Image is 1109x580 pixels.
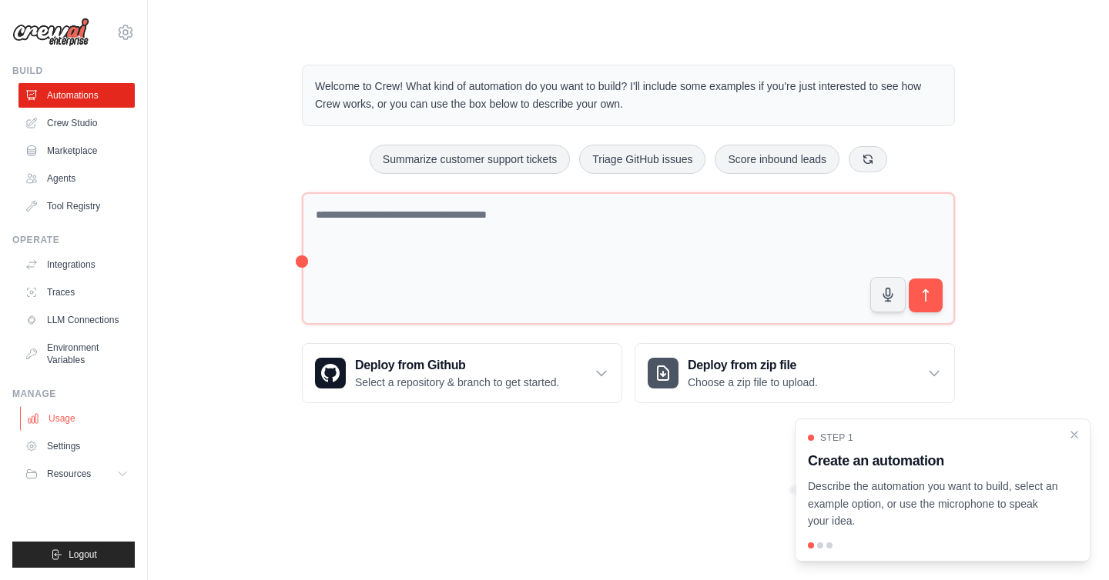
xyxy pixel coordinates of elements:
span: Logout [69,548,97,561]
button: Close walkthrough [1068,428,1081,441]
a: Settings [18,434,135,458]
p: Choose a zip file to upload. [688,375,818,390]
a: Crew Studio [18,111,135,135]
h3: Create an automation [808,450,1059,472]
h3: Deploy from Github [355,356,559,375]
a: Tool Registry [18,194,135,218]
a: Automations [18,83,135,108]
button: Resources [18,462,135,486]
a: Environment Variables [18,335,135,372]
a: Marketplace [18,138,135,163]
a: LLM Connections [18,308,135,332]
a: Usage [20,406,136,431]
h3: Deploy from zip file [688,356,818,375]
a: Agents [18,166,135,191]
div: Build [12,65,135,77]
button: Triage GitHub issues [579,145,705,174]
p: Describe the automation you want to build, select an example option, or use the microphone to spe... [808,478,1059,530]
p: Welcome to Crew! What kind of automation do you want to build? I'll include some examples if you'... [315,78,942,113]
a: Traces [18,280,135,305]
span: Resources [47,468,91,480]
iframe: Chat Widget [1032,506,1109,580]
div: Manage [12,388,135,400]
button: Summarize customer support tickets [370,145,570,174]
img: Logo [12,18,89,47]
a: Integrations [18,252,135,277]
button: Score inbound leads [715,145,839,174]
p: Select a repository & branch to get started. [355,375,559,390]
button: Logout [12,542,135,568]
div: Operate [12,234,135,246]
span: Step 1 [820,432,853,444]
